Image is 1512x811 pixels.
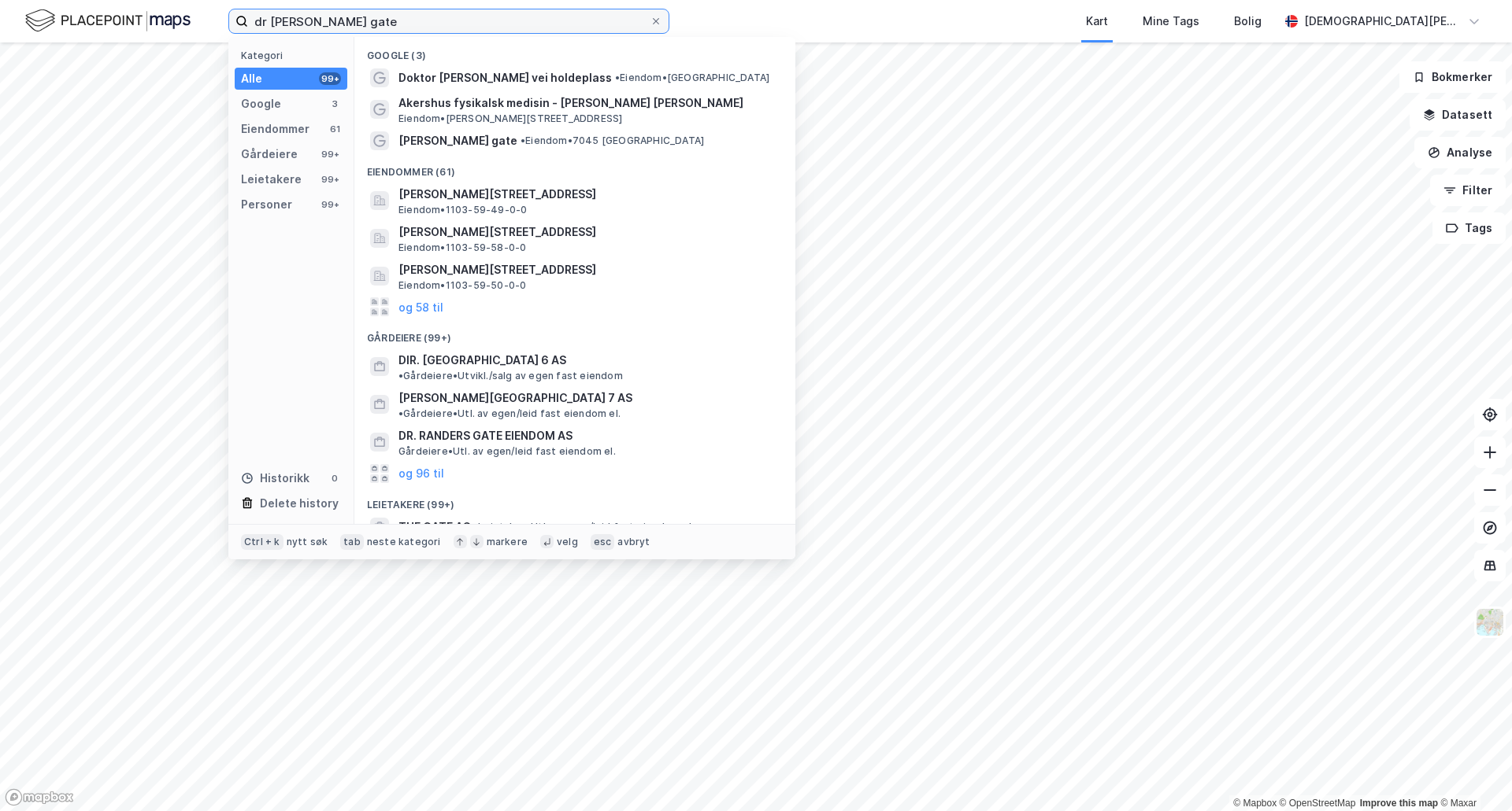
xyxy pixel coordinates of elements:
[398,464,444,483] button: og 96 til
[328,98,341,110] div: 3
[1430,175,1506,206] button: Filter
[241,69,262,88] div: Alle
[398,370,403,382] span: •
[5,788,74,806] a: Mapbox homepage
[487,536,528,548] div: markere
[398,279,526,292] span: Eiendom • 1103-59-50-0-0
[1433,735,1512,811] div: Kontrollprogram for chat
[398,389,632,407] span: [PERSON_NAME][GEOGRAPHIC_DATA] 7 AS
[241,195,292,214] div: Personer
[241,145,298,164] div: Gårdeiere
[398,185,776,204] span: [PERSON_NAME][STREET_ADDRESS]
[557,536,578,548] div: velg
[1360,798,1438,809] a: Improve this map
[1086,12,1108,31] div: Kart
[398,112,622,125] span: Eiendom • [PERSON_NAME][STREET_ADDRESS]
[615,72,769,84] span: Eiendom • [GEOGRAPHIC_DATA]
[1414,137,1506,168] button: Analyse
[260,494,339,513] div: Delete history
[248,9,650,33] input: Søk på adresse, matrikkel, gårdeiere, leietakere eller personer
[25,7,191,35] img: logo.f888ab2527a4732fd821a326f86c7f29.svg
[1433,735,1512,811] iframe: Chat Widget
[398,351,566,370] span: DIR. [GEOGRAPHIC_DATA] 6 AS
[1280,798,1356,809] a: OpenStreetMap
[319,173,341,186] div: 99+
[398,223,776,241] span: [PERSON_NAME][STREET_ADDRESS]
[398,297,443,316] button: og 58 til
[398,131,517,150] span: [PERSON_NAME] gate
[473,521,478,533] span: •
[398,94,776,112] span: Akershus fysikalsk medisin - [PERSON_NAME] [PERSON_NAME]
[1233,798,1277,809] a: Mapbox
[354,319,795,348] div: Gårdeiere (99+)
[241,50,347,61] div: Kategori
[398,445,616,458] span: Gårdeiere • Utl. av egen/leid fast eiendom el.
[521,135,704,147] span: Eiendom • 7045 [GEOGRAPHIC_DATA]
[354,37,795,65] div: Google (3)
[617,536,650,548] div: avbryt
[319,148,341,160] div: 99+
[521,135,525,146] span: •
[1143,12,1199,31] div: Mine Tags
[1234,12,1262,31] div: Bolig
[241,469,309,488] div: Historikk
[591,534,615,550] div: esc
[398,407,621,420] span: Gårdeiere • Utl. av egen/leid fast eiendom el.
[241,94,281,113] div: Google
[1432,212,1506,244] button: Tags
[319,198,341,211] div: 99+
[1399,61,1506,93] button: Bokmerker
[615,72,620,83] span: •
[340,534,364,550] div: tab
[398,68,612,87] span: Doktor [PERSON_NAME] vei holdeplass
[398,204,527,216] span: Eiendom • 1103-59-49-0-0
[1304,12,1462,31] div: [DEMOGRAPHIC_DATA][PERSON_NAME]
[354,486,795,514] div: Leietakere (99+)
[398,518,470,536] span: THE GATE AS
[1475,607,1505,637] img: Z
[319,72,341,85] div: 99+
[241,120,309,138] div: Eiendommer
[287,536,328,548] div: nytt søk
[398,370,623,382] span: Gårdeiere • Utvikl./salg av egen fast eiendom
[354,153,795,182] div: Eiendommer (61)
[398,426,776,445] span: DR. RANDERS GATE EIENDOM AS
[398,407,403,419] span: •
[398,260,776,279] span: [PERSON_NAME][STREET_ADDRESS]
[328,472,341,485] div: 0
[398,241,526,254] span: Eiendom • 1103-59-58-0-0
[1410,99,1506,131] button: Datasett
[473,521,694,533] span: Leietaker • Utl. av egen/leid fast eiendom el.
[241,170,302,189] div: Leietakere
[328,123,341,135] div: 61
[367,536,441,548] div: neste kategori
[241,534,283,550] div: Ctrl + k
